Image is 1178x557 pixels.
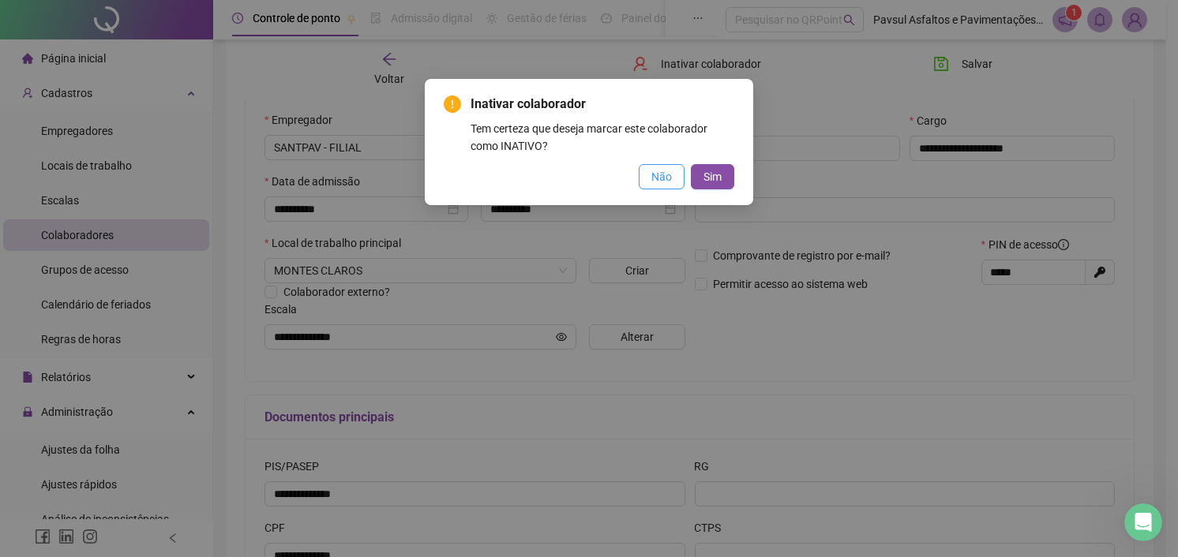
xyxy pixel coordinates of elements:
button: Não [639,164,685,189]
div: Tem certeza que deseja marcar este colaborador como INATIVO? [471,120,734,155]
span: Inativar colaborador [471,95,734,114]
span: Sim [703,168,722,185]
button: Sim [691,164,734,189]
span: exclamation-circle [444,95,461,113]
span: Não [651,168,672,185]
iframe: Intercom live chat [1124,503,1162,541]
